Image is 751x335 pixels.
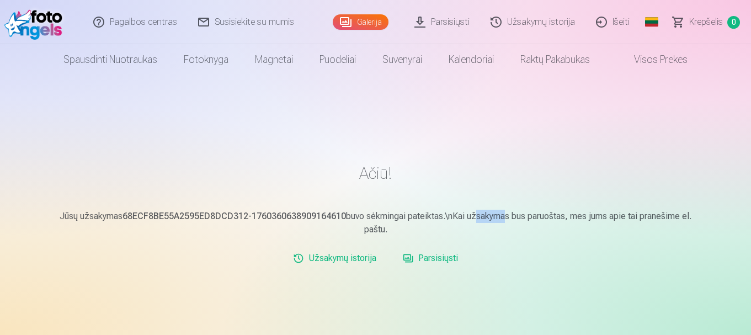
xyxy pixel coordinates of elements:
h1: Ačiū! [54,163,698,183]
a: Magnetai [242,44,306,75]
a: Spausdinti nuotraukas [50,44,171,75]
span: 0 [727,16,740,29]
b: 68ECF8BE55A2595ED8DCD312-1760360638909164610 [122,211,346,221]
a: Suvenyrai [369,44,435,75]
a: Parsisiųsti [398,247,462,269]
a: Užsakymų istorija [289,247,381,269]
a: Fotoknyga [171,44,242,75]
a: Kalendoriai [435,44,507,75]
img: /fa2 [4,4,68,40]
a: Galerija [333,14,388,30]
a: Visos prekės [603,44,701,75]
a: Puodeliai [306,44,369,75]
span: Krepšelis [689,15,723,29]
a: Raktų pakabukas [507,44,603,75]
p: Jūsų užsakymas buvo sėkmingai pateiktas.\nKai užsakymas bus paruoštas, mes jums apie tai pranešim... [54,210,698,236]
